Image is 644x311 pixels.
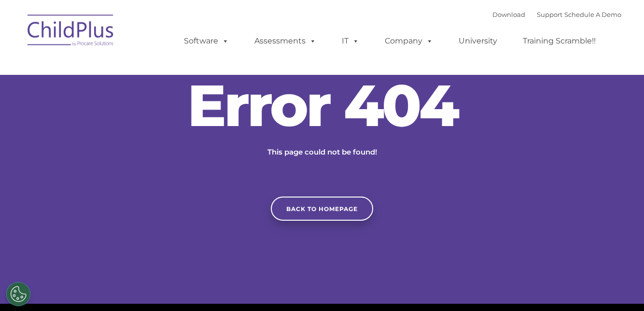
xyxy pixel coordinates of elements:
a: University [449,31,507,51]
a: Training Scramble!! [513,31,605,51]
font: | [492,11,621,18]
img: ChildPlus by Procare Solutions [23,8,119,56]
div: Widget de chat [486,207,644,311]
button: Cookies Settings [6,282,30,306]
p: This page could not be found! [221,146,423,158]
a: Download [492,11,525,18]
a: Assessments [245,31,326,51]
a: Support [537,11,562,18]
iframe: Chat Widget [486,207,644,311]
a: Software [174,31,238,51]
h2: Error 404 [177,76,467,134]
a: Back to homepage [271,197,373,221]
a: Company [375,31,443,51]
a: Schedule A Demo [564,11,621,18]
a: IT [332,31,369,51]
